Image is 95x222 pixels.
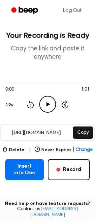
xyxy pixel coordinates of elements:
a: Log Out [56,3,88,18]
span: | [28,146,31,154]
button: Copy [73,126,93,139]
button: Record [48,159,90,180]
span: 1:01 [81,86,90,93]
a: Beep [7,4,44,17]
p: Copy the link and paste it anywhere [5,45,90,61]
span: 0:00 [5,86,14,93]
span: Change [76,147,93,153]
span: Contact us [4,207,91,218]
button: Never Expires|Change [35,147,93,153]
button: Insert into Doc [5,159,44,180]
a: [EMAIL_ADDRESS][DOMAIN_NAME] [30,207,78,217]
button: 1.0x [5,99,15,110]
button: Delete [2,147,24,153]
h1: Your Recording is Ready [5,32,90,40]
span: | [73,147,74,153]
